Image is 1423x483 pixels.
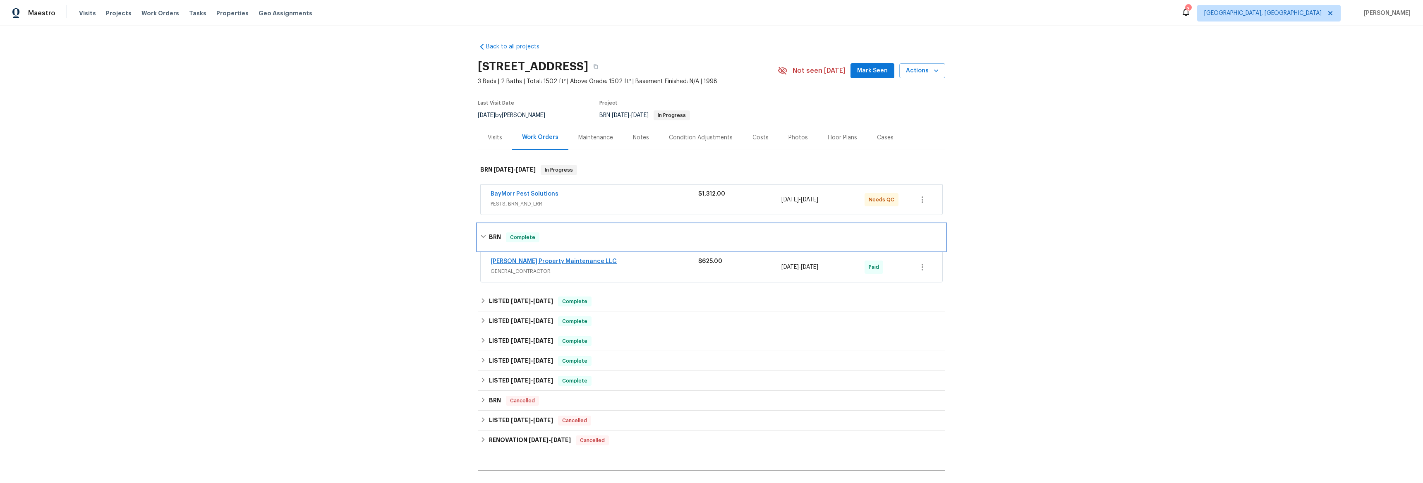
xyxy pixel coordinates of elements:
div: Costs [752,134,769,142]
span: Visits [79,9,96,17]
span: - [511,378,553,383]
span: BRN [599,112,690,118]
span: [DATE] [511,318,531,324]
span: - [511,338,553,344]
div: LISTED [DATE]-[DATE]Cancelled [478,411,945,430]
span: - [511,298,553,304]
span: Properties [216,9,249,17]
span: Not seen [DATE] [793,67,846,75]
span: GENERAL_CONTRACTOR [491,267,698,275]
span: [DATE] [533,318,553,324]
h6: BRN [480,165,536,175]
span: Complete [507,233,539,241]
span: - [529,437,571,443]
div: LISTED [DATE]-[DATE]Complete [478,331,945,351]
span: Complete [559,377,591,385]
div: BRN Complete [478,224,945,251]
span: $1,312.00 [698,191,725,197]
div: LISTED [DATE]-[DATE]Complete [478,371,945,391]
h6: BRN [489,232,501,242]
span: Geo Assignments [259,9,312,17]
span: Tasks [189,10,206,16]
span: [DATE] [533,338,553,344]
div: Cases [877,134,894,142]
span: [DATE] [533,378,553,383]
button: Actions [899,63,945,79]
span: [PERSON_NAME] [1361,9,1411,17]
a: Back to all projects [478,43,557,51]
span: Actions [906,66,939,76]
div: LISTED [DATE]-[DATE]Complete [478,351,945,371]
div: 3 [1185,5,1191,13]
span: - [781,263,818,271]
span: - [511,318,553,324]
span: [DATE] [511,358,531,363]
span: - [781,196,818,204]
span: - [511,358,553,363]
span: [DATE] [551,437,571,443]
span: Maestro [28,9,55,17]
span: PESTS, BRN_AND_LRR [491,200,698,208]
span: Complete [559,297,591,306]
span: Last Visit Date [478,100,514,105]
div: RENOVATION [DATE]-[DATE]Cancelled [478,430,945,450]
span: [DATE] [529,437,549,443]
h6: LISTED [489,316,553,326]
a: [PERSON_NAME] Property Maintenance LLC [491,258,617,264]
span: - [511,417,553,423]
span: In Progress [541,166,576,174]
div: BRN [DATE]-[DATE]In Progress [478,157,945,183]
div: Notes [633,134,649,142]
span: [DATE] [511,378,531,383]
span: Projects [106,9,132,17]
span: Paid [869,263,882,271]
span: [DATE] [612,112,629,118]
span: Complete [559,357,591,365]
span: - [612,112,649,118]
span: $625.00 [698,258,722,264]
span: [DATE] [511,417,531,423]
div: Floor Plans [828,134,857,142]
button: Copy Address [588,59,603,74]
h6: LISTED [489,416,553,426]
div: LISTED [DATE]-[DATE]Complete [478,311,945,331]
div: Condition Adjustments [669,134,733,142]
span: Complete [559,337,591,345]
span: [DATE] [511,338,531,344]
span: [DATE] [801,264,818,270]
span: [DATE] [511,298,531,304]
span: Complete [559,317,591,325]
h6: LISTED [489,376,553,386]
span: Cancelled [559,416,590,425]
h2: [STREET_ADDRESS] [478,62,588,71]
div: Visits [488,134,502,142]
span: Needs QC [869,196,898,204]
h6: LISTED [489,336,553,346]
div: Photos [788,134,808,142]
div: by [PERSON_NAME] [478,110,555,120]
span: Mark Seen [857,66,888,76]
h6: RENOVATION [489,435,571,445]
span: [GEOGRAPHIC_DATA], [GEOGRAPHIC_DATA] [1204,9,1322,17]
a: BayMorr Pest Solutions [491,191,558,197]
span: [DATE] [781,197,799,203]
div: BRN Cancelled [478,391,945,411]
span: In Progress [654,113,689,118]
span: [DATE] [516,167,536,172]
button: Mark Seen [850,63,894,79]
span: [DATE] [781,264,799,270]
span: Cancelled [507,397,538,405]
span: [DATE] [533,358,553,363]
h6: LISTED [489,296,553,306]
span: [DATE] [631,112,649,118]
span: Work Orders [141,9,179,17]
span: 3 Beds | 2 Baths | Total: 1502 ft² | Above Grade: 1502 ft² | Basement Finished: N/A | 1998 [478,77,778,86]
span: - [493,167,536,172]
div: Work Orders [522,133,558,141]
span: Project [599,100,618,105]
span: [DATE] [533,417,553,423]
span: [DATE] [801,197,818,203]
span: [DATE] [478,112,495,118]
div: LISTED [DATE]-[DATE]Complete [478,292,945,311]
span: [DATE] [493,167,513,172]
